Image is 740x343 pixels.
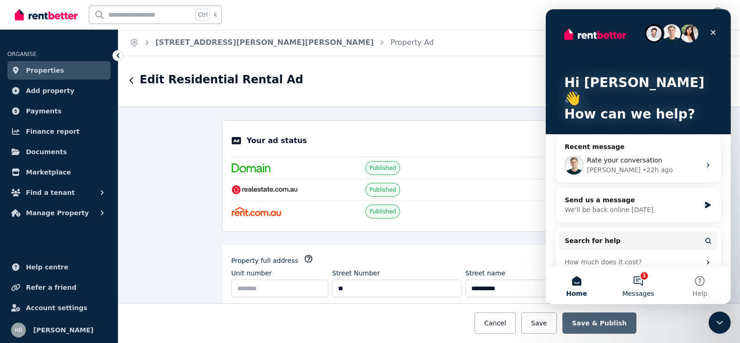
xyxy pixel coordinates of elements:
[26,65,64,76] span: Properties
[7,183,111,202] button: Find a tenant
[196,9,210,21] span: Ctrl
[15,8,78,22] img: RentBetter
[11,323,26,337] img: Raj Bala
[7,61,111,80] a: Properties
[7,51,37,57] span: ORGANISE
[370,186,396,193] span: Published
[214,11,217,19] span: k
[7,143,111,161] a: Documents
[155,38,374,47] a: [STREET_ADDRESS][PERSON_NAME][PERSON_NAME]
[26,167,71,178] span: Marketplace
[709,312,731,334] iframe: To enrich screen reader interactions, please activate Accessibility in Grammarly extension settings
[7,81,111,100] a: Add property
[140,72,303,87] h1: Edit Residential Rental Ad
[232,207,281,216] img: Rent.com.au
[231,256,298,265] label: Property full address
[26,126,80,137] span: Finance report
[232,185,298,194] img: RealEstate.com.au
[247,135,307,146] p: Your ad status
[7,163,111,181] a: Marketplace
[26,302,87,313] span: Account settings
[370,164,396,172] span: Published
[370,208,396,215] span: Published
[26,85,74,96] span: Add property
[26,262,68,273] span: Help centre
[26,282,76,293] span: Refer a friend
[390,38,434,47] a: Property Ad
[7,258,111,276] a: Help centre
[26,106,62,117] span: Payments
[332,268,380,278] label: Street Number
[26,146,67,157] span: Documents
[7,204,111,222] button: Manage Property
[7,299,111,317] a: Account settings
[521,312,556,334] button: Save
[231,268,272,278] label: Unit number
[26,187,75,198] span: Find a tenant
[7,122,111,141] a: Finance report
[232,163,271,173] img: Domain.com.au
[33,324,93,336] span: [PERSON_NAME]
[7,102,111,120] a: Payments
[546,9,731,304] iframe: Intercom live chat
[562,312,636,334] button: Save & Publish
[26,207,89,218] span: Manage Property
[7,278,111,297] a: Refer a friend
[475,312,516,334] button: Cancel
[118,30,445,56] nav: Breadcrumb
[710,7,725,22] img: Raj Bala
[465,268,506,278] label: Street name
